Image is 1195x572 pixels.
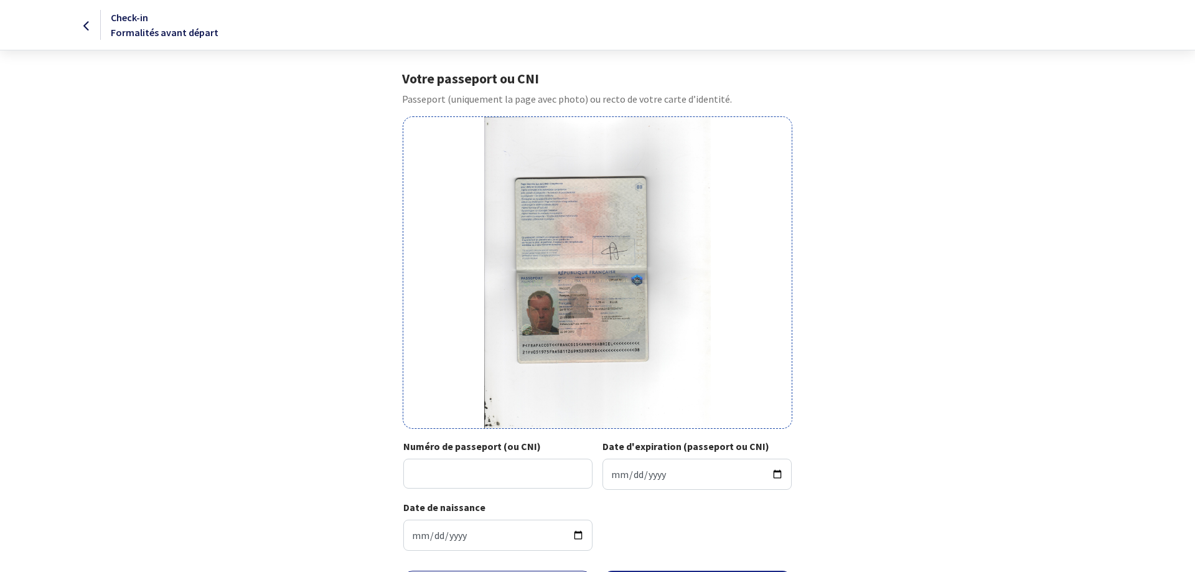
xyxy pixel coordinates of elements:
[403,501,485,513] strong: Date de naissance
[403,440,541,452] strong: Numéro de passeport (ou CNI)
[484,117,710,428] img: paccot-francois.jpg
[402,70,792,87] h1: Votre passeport ou CNI
[602,440,769,452] strong: Date d'expiration (passeport ou CNI)
[402,91,792,106] p: Passeport (uniquement la page avec photo) ou recto de votre carte d’identité.
[111,11,218,39] span: Check-in Formalités avant départ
